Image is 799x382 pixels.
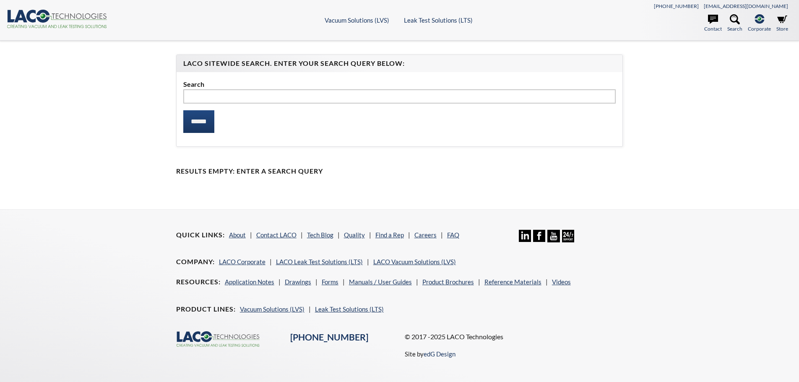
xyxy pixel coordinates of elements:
p: Site by [405,349,455,359]
h4: Product Lines [176,305,236,314]
a: [EMAIL_ADDRESS][DOMAIN_NAME] [704,3,788,9]
a: Contact LACO [256,231,297,239]
a: Vacuum Solutions (LVS) [325,16,389,24]
a: LACO Corporate [219,258,265,265]
a: Search [727,14,742,33]
a: Manuals / User Guides [349,278,412,286]
a: Reference Materials [484,278,541,286]
a: Drawings [285,278,311,286]
a: 24/7 Support [562,236,574,244]
a: Careers [414,231,437,239]
a: [PHONE_NUMBER] [290,332,368,343]
label: Search [183,79,616,90]
h4: Resources [176,278,221,286]
a: Forms [322,278,338,286]
span: Corporate [748,25,771,33]
a: Product Brochures [422,278,474,286]
a: edG Design [424,350,455,358]
h4: Results Empty: Enter a Search Query [176,167,623,176]
h4: LACO Sitewide Search. Enter your Search Query Below: [183,59,616,68]
a: Leak Test Solutions (LTS) [404,16,473,24]
a: LACO Leak Test Solutions (LTS) [276,258,363,265]
h4: Company [176,257,215,266]
img: 24/7 Support Icon [562,230,574,242]
a: Store [776,14,788,33]
a: Quality [344,231,365,239]
a: Videos [552,278,571,286]
a: Vacuum Solutions (LVS) [240,305,305,313]
a: Application Notes [225,278,274,286]
a: About [229,231,246,239]
p: © 2017 -2025 LACO Technologies [405,331,623,342]
a: LACO Vacuum Solutions (LVS) [373,258,456,265]
a: [PHONE_NUMBER] [654,3,699,9]
a: Find a Rep [375,231,404,239]
a: Tech Blog [307,231,333,239]
h4: Quick Links [176,231,225,239]
a: FAQ [447,231,459,239]
a: Contact [704,14,722,33]
a: Leak Test Solutions (LTS) [315,305,384,313]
